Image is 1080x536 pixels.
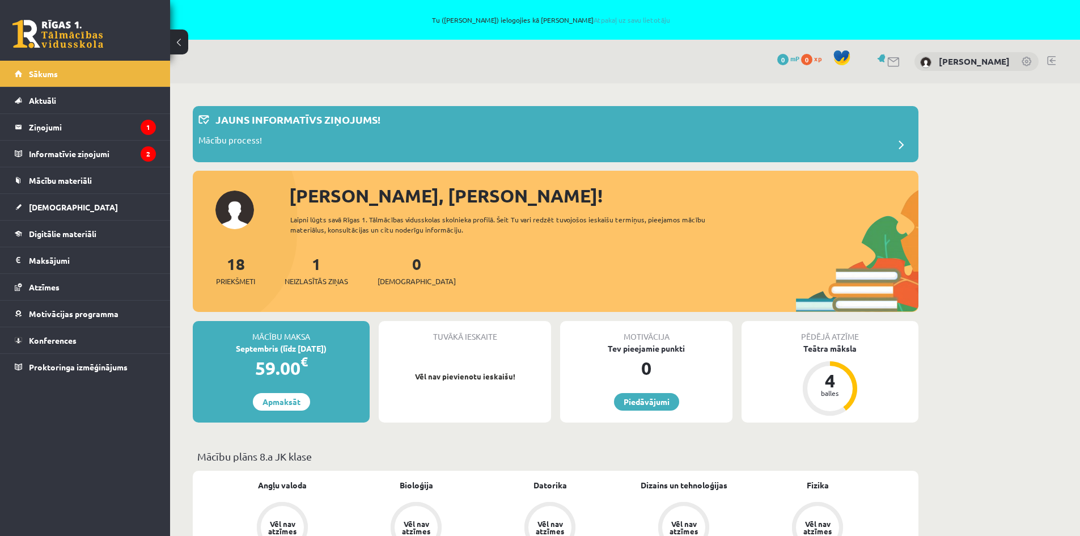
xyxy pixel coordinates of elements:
span: Konferences [29,335,77,345]
a: 0 xp [801,54,827,63]
div: Vēl nav atzīmes [668,520,700,535]
div: Laipni lūgts savā Rīgas 1. Tālmācības vidusskolas skolnieka profilā. Šeit Tu vari redzēt tuvojošo... [290,214,726,235]
a: Maksājumi [15,247,156,273]
i: 2 [141,146,156,162]
div: Teātra māksla [742,343,918,354]
div: [PERSON_NAME], [PERSON_NAME]! [289,182,918,209]
div: Vēl nav atzīmes [266,520,298,535]
a: [PERSON_NAME] [939,56,1010,67]
a: Sākums [15,61,156,87]
div: Mācību maksa [193,321,370,343]
div: balles [813,390,847,396]
div: Tev pieejamie punkti [560,343,732,354]
div: 59.00 [193,354,370,382]
span: Atzīmes [29,282,60,292]
a: 0 mP [777,54,799,63]
a: Fizika [807,479,829,491]
div: Vēl nav atzīmes [534,520,566,535]
a: Konferences [15,327,156,353]
a: Jauns informatīvs ziņojums! Mācību process! [198,112,913,157]
p: Vēl nav pievienotu ieskaišu! [384,371,545,382]
span: Aktuāli [29,95,56,105]
a: Bioloģija [400,479,433,491]
div: Tuvākā ieskaite [379,321,551,343]
p: Jauns informatīvs ziņojums! [215,112,380,127]
span: Proktoringa izmēģinājums [29,362,128,372]
div: Septembris (līdz [DATE]) [193,343,370,354]
span: Sākums [29,69,58,79]
div: Vēl nav atzīmes [802,520,833,535]
span: [DEMOGRAPHIC_DATA] [378,276,456,287]
legend: Ziņojumi [29,114,156,140]
span: € [300,353,308,370]
div: Pēdējā atzīme [742,321,918,343]
a: Motivācijas programma [15,301,156,327]
span: [DEMOGRAPHIC_DATA] [29,202,118,212]
legend: Maksājumi [29,247,156,273]
span: Motivācijas programma [29,309,118,319]
p: Mācību plāns 8.a JK klase [197,449,914,464]
a: Apmaksāt [253,393,310,411]
a: Proktoringa izmēģinājums [15,354,156,380]
a: Dizains un tehnoloģijas [641,479,727,491]
div: Vēl nav atzīmes [400,520,432,535]
p: Mācību process! [198,134,262,150]
a: Ziņojumi1 [15,114,156,140]
span: Digitālie materiāli [29,229,96,239]
span: Mācību materiāli [29,175,92,185]
a: Atzīmes [15,274,156,300]
a: Digitālie materiāli [15,221,156,247]
a: Atpakaļ uz savu lietotāju [594,15,670,24]
i: 1 [141,120,156,135]
img: Ralfs Jēkabsons [920,57,931,68]
span: 0 [801,54,812,65]
span: xp [814,54,821,63]
a: Mācību materiāli [15,167,156,193]
a: 18Priekšmeti [216,254,255,287]
div: Motivācija [560,321,732,343]
legend: Informatīvie ziņojumi [29,141,156,167]
a: Informatīvie ziņojumi2 [15,141,156,167]
a: Aktuāli [15,87,156,113]
a: Datorika [533,479,567,491]
a: Rīgas 1. Tālmācības vidusskola [12,20,103,48]
div: 4 [813,372,847,390]
span: Priekšmeti [216,276,255,287]
a: Angļu valoda [258,479,307,491]
a: 1Neizlasītās ziņas [285,254,348,287]
span: Tu ([PERSON_NAME]) ielogojies kā [PERSON_NAME] [130,16,972,23]
a: [DEMOGRAPHIC_DATA] [15,194,156,220]
a: Piedāvājumi [614,393,679,411]
span: Neizlasītās ziņas [285,276,348,287]
span: mP [790,54,799,63]
span: 0 [777,54,789,65]
div: 0 [560,354,732,382]
a: Teātra māksla 4 balles [742,343,918,417]
a: 0[DEMOGRAPHIC_DATA] [378,254,456,287]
